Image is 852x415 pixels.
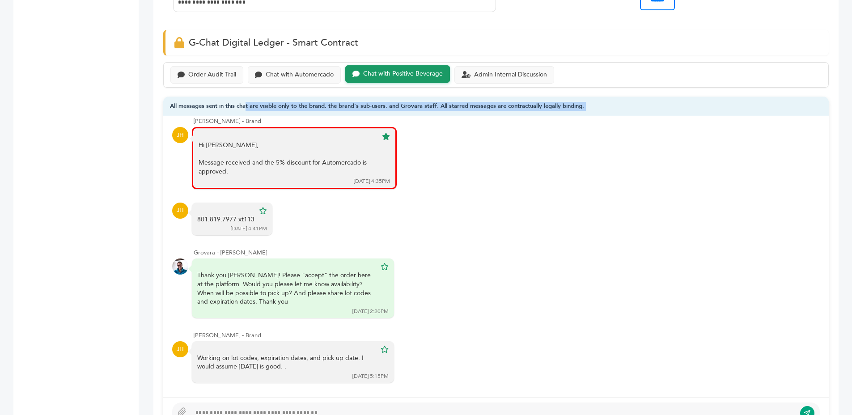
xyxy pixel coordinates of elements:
div: Working on lot codes, expiration dates, and pick up date. I would assume [DATE] is good. . [197,354,376,371]
div: Chat with Automercado [266,71,334,79]
div: Chat with Positive Beverage [363,70,443,78]
div: [PERSON_NAME] - Brand [194,117,820,125]
div: Hi [PERSON_NAME], [199,141,377,176]
div: JH [172,341,188,357]
div: Message received and the 5% discount for Automercado is approved. [199,158,377,176]
div: Admin Internal Discussion [474,71,547,79]
div: [DATE] 5:15PM [352,373,389,380]
div: [DATE] 4:41PM [231,225,267,233]
div: [DATE] 2:20PM [352,308,389,315]
div: JH [172,203,188,219]
div: Grovara - [PERSON_NAME] [194,249,820,257]
div: [DATE] 4:35PM [354,178,390,185]
div: [PERSON_NAME] - Brand [194,331,820,339]
div: Thank you [PERSON_NAME]! Please "accept" the order here at the platform. Would you please let me ... [197,271,376,306]
div: 801.819.7977 xt113 [197,215,254,224]
div: JH [172,127,188,143]
div: Order Audit Trail [188,71,236,79]
div: All messages sent in this chat are visible only to the brand, the brand's sub-users, and Grovara ... [163,97,829,117]
span: G-Chat Digital Ledger - Smart Contract [189,36,358,49]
